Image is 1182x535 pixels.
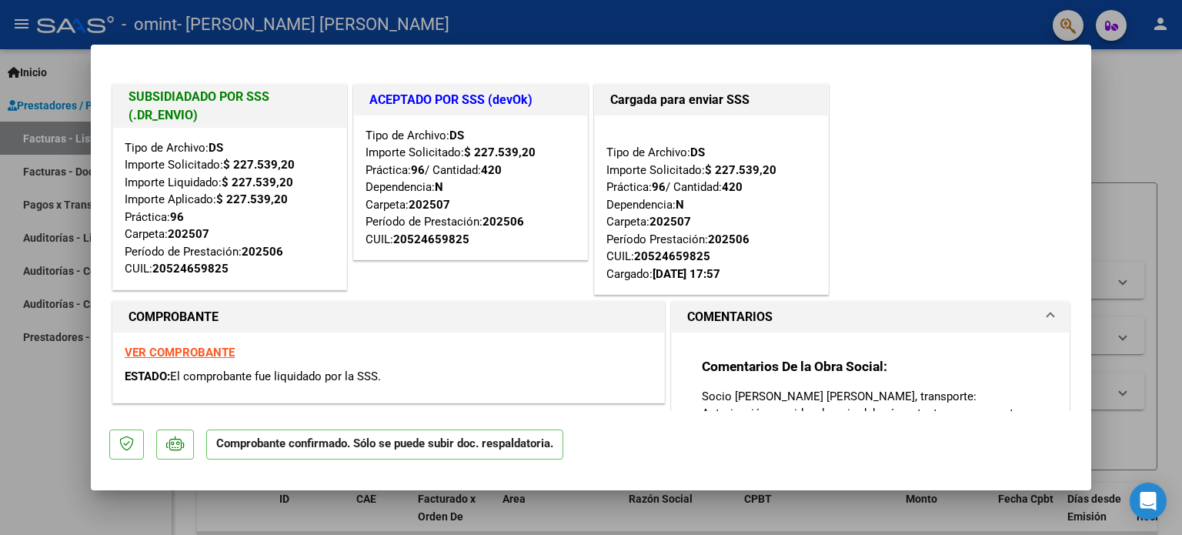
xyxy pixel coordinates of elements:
strong: 202506 [708,232,750,246]
strong: 96 [170,210,184,224]
strong: 96 [411,163,425,177]
span: El comprobante fue liquidado por la SSS. [170,369,381,383]
strong: $ 227.539,20 [705,163,776,177]
div: 20524659825 [393,231,469,249]
strong: [DATE] 17:57 [653,267,720,281]
div: 20524659825 [634,248,710,266]
p: Comprobante confirmado. Sólo se puede subir doc. respaldatoria. [206,430,563,460]
div: 20524659825 [152,260,229,278]
strong: $ 227.539,20 [216,192,288,206]
strong: 420 [722,180,743,194]
strong: 202506 [242,245,283,259]
strong: 420 [481,163,502,177]
h1: COMENTARIOS [687,308,773,326]
strong: DS [209,141,223,155]
strong: N [676,198,684,212]
strong: $ 227.539,20 [222,176,293,189]
strong: $ 227.539,20 [223,158,295,172]
strong: 202507 [409,198,450,212]
a: VER COMPROBANTE [125,346,235,359]
span: ESTADO: [125,369,170,383]
p: Socio [PERSON_NAME] [PERSON_NAME], transporte: Autorización vencida. el socio deberá contactarse ... [702,388,1039,456]
h1: Cargada para enviar SSS [610,91,813,109]
strong: COMPROBANTE [129,309,219,324]
strong: 202506 [482,215,524,229]
strong: DS [449,129,464,142]
strong: 202507 [168,227,209,241]
strong: 202507 [649,215,691,229]
div: COMENTARIOS [672,333,1069,526]
div: Tipo de Archivo: Importe Solicitado: Importe Liquidado: Importe Aplicado: Práctica: Carpeta: Perí... [125,139,335,278]
div: Open Intercom Messenger [1130,483,1167,520]
div: Tipo de Archivo: Importe Solicitado: Práctica: / Cantidad: Dependencia: Carpeta: Período de Prest... [366,127,576,249]
strong: 96 [652,180,666,194]
strong: DS [690,145,705,159]
h1: ACEPTADO POR SSS (devOk) [369,91,572,109]
div: Tipo de Archivo: Importe Solicitado: Práctica: / Cantidad: Dependencia: Carpeta: Período Prestaci... [606,127,816,283]
strong: Comentarios De la Obra Social: [702,359,887,374]
mat-expansion-panel-header: COMENTARIOS [672,302,1069,333]
h1: SUBSIDIADADO POR SSS (.DR_ENVIO) [129,88,331,125]
strong: N [435,180,443,194]
strong: $ 227.539,20 [464,145,536,159]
